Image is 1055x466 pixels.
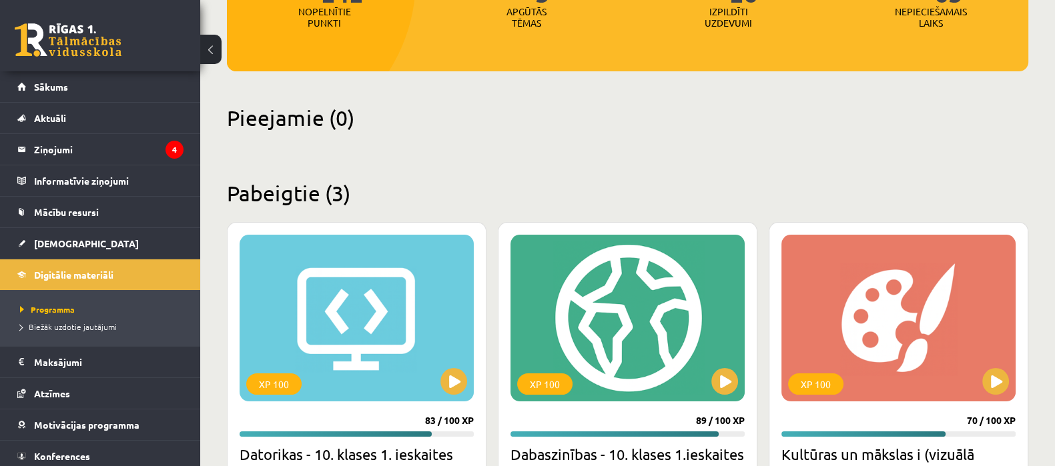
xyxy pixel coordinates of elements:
[246,373,302,395] div: XP 100
[34,81,68,93] span: Sākums
[17,197,184,227] a: Mācību resursi
[20,304,75,315] span: Programma
[788,373,843,395] div: XP 100
[17,71,184,102] a: Sākums
[20,321,117,332] span: Biežāk uzdotie jautājumi
[227,180,1028,206] h2: Pabeigtie (3)
[34,134,184,165] legend: Ziņojumi
[500,6,553,29] p: Apgūtās tēmas
[34,347,184,377] legend: Maksājumi
[34,237,139,249] span: [DEMOGRAPHIC_DATA]
[34,387,70,399] span: Atzīmes
[227,105,1028,131] h2: Pieejamie (0)
[17,165,184,196] a: Informatīvie ziņojumi
[298,6,351,29] p: Nopelnītie punkti
[17,228,184,259] a: [DEMOGRAPHIC_DATA]
[34,165,184,196] legend: Informatīvie ziņojumi
[20,303,187,315] a: Programma
[17,259,184,290] a: Digitālie materiāli
[895,6,967,29] p: Nepieciešamais laiks
[17,134,184,165] a: Ziņojumi4
[165,141,184,159] i: 4
[517,373,573,395] div: XP 100
[34,112,66,124] span: Aktuāli
[17,347,184,377] a: Maksājumi
[703,6,755,29] p: Izpildīti uzdevumi
[17,409,184,440] a: Motivācijas programma
[15,23,121,57] a: Rīgas 1. Tālmācības vidusskola
[34,206,99,218] span: Mācību resursi
[34,450,90,462] span: Konferences
[34,269,113,281] span: Digitālie materiāli
[17,103,184,133] a: Aktuāli
[17,378,184,409] a: Atzīmes
[34,419,139,431] span: Motivācijas programma
[20,321,187,333] a: Biežāk uzdotie jautājumi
